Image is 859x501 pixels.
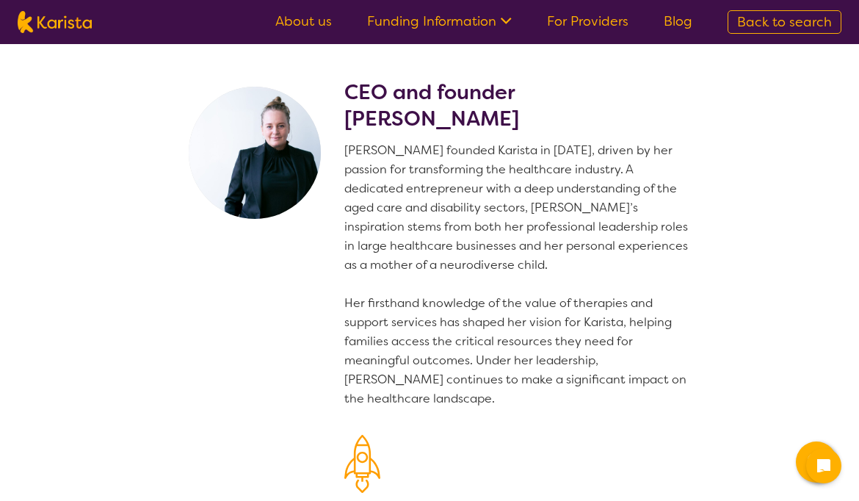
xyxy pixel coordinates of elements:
[344,79,694,132] h2: CEO and founder [PERSON_NAME]
[796,441,837,483] button: Channel Menu
[367,12,512,30] a: Funding Information
[664,12,692,30] a: Blog
[344,141,694,408] p: [PERSON_NAME] founded Karista in [DATE], driven by her passion for transforming the healthcare in...
[344,435,380,493] img: Our Mission
[275,12,332,30] a: About us
[18,11,92,33] img: Karista logo
[547,12,628,30] a: For Providers
[728,10,841,34] a: Back to search
[737,13,832,31] span: Back to search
